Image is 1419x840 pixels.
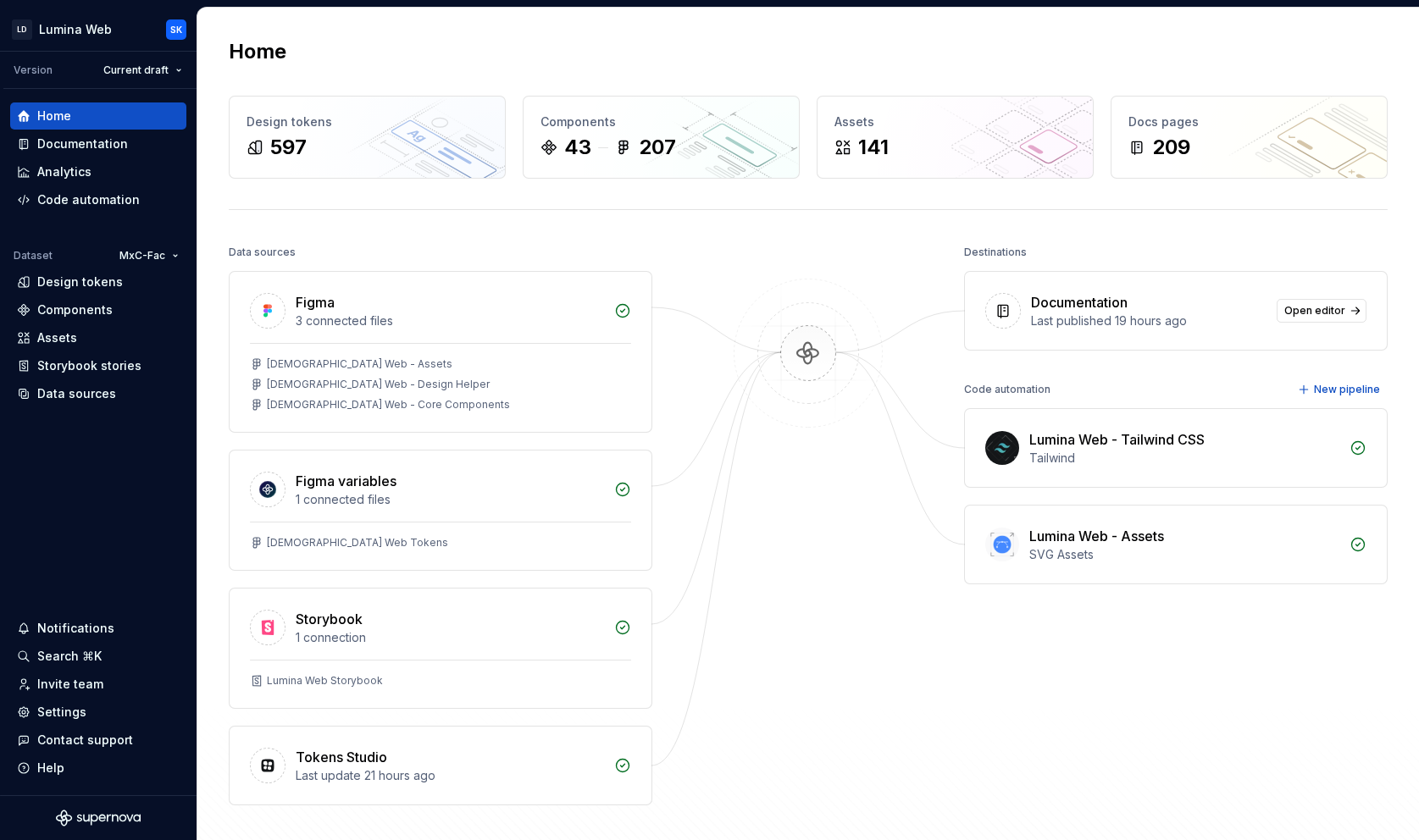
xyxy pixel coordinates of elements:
[39,21,112,38] div: Lumina Web
[10,643,186,670] button: Search ⌘K
[296,471,396,491] div: Figma variables
[229,271,652,433] a: Figma3 connected files[DEMOGRAPHIC_DATA] Web - Assets[DEMOGRAPHIC_DATA] Web - Design Helper[DEMOG...
[10,186,186,213] a: Code automation
[817,96,1094,179] a: Assets141
[1314,383,1380,396] span: New pipeline
[267,536,448,550] div: [DEMOGRAPHIC_DATA] Web Tokens
[523,96,800,179] a: Components43207
[96,58,190,82] button: Current draft
[296,312,604,329] div: 3 connected files
[10,352,186,379] a: Storybook stories
[119,249,165,262] span: MxC-Fac
[10,268,186,296] a: Design tokens
[37,620,114,637] div: Notifications
[12,19,32,40] div: LD
[834,113,1076,130] div: Assets
[1152,134,1190,161] div: 209
[229,240,296,264] div: Data sources
[10,615,186,642] button: Notifications
[10,130,186,157] a: Documentation
[10,699,186,726] a: Settings
[56,810,141,826] svg: Supernova Logo
[964,378,1050,401] div: Code automation
[267,357,452,371] div: [DEMOGRAPHIC_DATA] Web - Assets
[1111,96,1388,179] a: Docs pages209
[1031,312,1267,329] div: Last published 19 hours ago
[37,274,123,290] div: Design tokens
[10,296,186,323] a: Components
[37,191,140,208] div: Code automation
[112,244,186,268] button: MxC-Fac
[296,629,604,646] div: 1 connection
[37,732,133,749] div: Contact support
[14,64,53,77] div: Version
[14,249,53,262] div: Dataset
[229,450,652,571] a: Figma variables1 connected files[DEMOGRAPHIC_DATA] Web Tokens
[1128,113,1370,130] div: Docs pages
[37,135,128,152] div: Documentation
[540,113,782,130] div: Components
[37,648,102,665] div: Search ⌘K
[1277,299,1366,323] a: Open editor
[267,378,490,391] div: [DEMOGRAPHIC_DATA] Web - Design Helper
[1031,292,1128,312] div: Documentation
[1293,378,1388,401] button: New pipeline
[296,609,363,629] div: Storybook
[564,134,591,161] div: 43
[267,674,383,688] div: Lumina Web Storybook
[37,760,64,776] div: Help
[170,23,182,36] div: SK
[10,102,186,130] a: Home
[3,11,193,47] button: LDLumina WebSK
[296,292,335,312] div: Figma
[229,588,652,709] a: Storybook1 connectionLumina Web Storybook
[229,38,286,65] h2: Home
[10,380,186,407] a: Data sources
[103,64,169,77] span: Current draft
[1029,450,1339,467] div: Tailwind
[37,676,103,693] div: Invite team
[10,754,186,782] button: Help
[10,158,186,185] a: Analytics
[270,134,307,161] div: 597
[37,357,141,374] div: Storybook stories
[37,163,91,180] div: Analytics
[37,329,77,346] div: Assets
[37,385,116,402] div: Data sources
[296,767,604,784] div: Last update 21 hours ago
[10,671,186,698] a: Invite team
[1029,429,1205,450] div: Lumina Web - Tailwind CSS
[37,108,71,124] div: Home
[1284,304,1345,318] span: Open editor
[296,491,604,508] div: 1 connected files
[1029,526,1164,546] div: Lumina Web - Assets
[296,747,387,767] div: Tokens Studio
[229,726,652,805] a: Tokens StudioLast update 21 hours ago
[10,727,186,754] button: Contact support
[10,324,186,351] a: Assets
[37,301,113,318] div: Components
[267,398,510,412] div: [DEMOGRAPHIC_DATA] Web - Core Components
[1029,546,1339,563] div: SVG Assets
[639,134,676,161] div: 207
[37,704,86,721] div: Settings
[858,134,889,161] div: 141
[964,240,1027,264] div: Destinations
[229,96,506,179] a: Design tokens597
[247,113,488,130] div: Design tokens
